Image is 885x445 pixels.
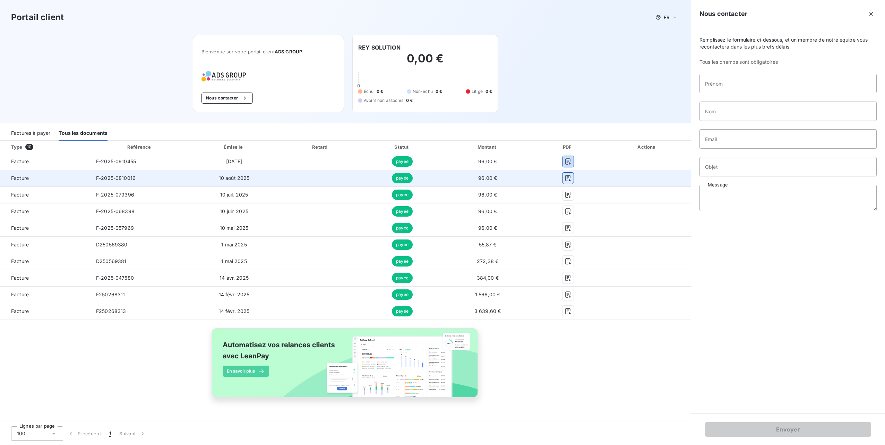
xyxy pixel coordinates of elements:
button: Suivant [115,426,150,441]
span: payée [392,173,413,183]
button: 1 [105,426,115,441]
span: 10 août 2025 [219,175,250,181]
div: Retard [281,143,361,150]
h2: 0,00 € [358,52,492,72]
span: 384,00 € [477,275,499,281]
span: 96,00 € [478,175,497,181]
span: D250569381 [96,258,127,264]
span: F-2025-068398 [96,208,135,214]
span: F250268311 [96,291,125,297]
span: payée [392,256,413,267]
span: Facture [6,291,85,298]
span: 96,00 € [478,225,497,231]
button: Nous contacter [201,93,253,104]
span: 0 € [406,97,413,104]
span: Avoirs non associés [364,97,403,104]
span: payée [392,273,413,283]
span: Facture [6,225,85,232]
div: Montant [444,143,531,150]
span: payée [392,239,413,250]
input: placeholder [699,129,877,149]
span: 14 févr. 2025 [219,308,250,314]
span: 0 € [436,88,442,95]
span: Tous les champs sont obligatoires [699,59,877,66]
span: Échu [364,88,374,95]
span: payée [392,190,413,200]
span: Facture [6,175,85,182]
div: Émise le [190,143,278,150]
div: Tous les documents [59,126,108,141]
div: Factures à payer [11,126,50,141]
input: placeholder [699,102,877,121]
span: Facture [6,241,85,248]
span: F-2025-0910455 [96,158,136,164]
span: Remplissez le formulaire ci-dessous, et un membre de notre équipe vous recontactera dans les plus... [699,36,877,50]
span: 10 [25,144,33,150]
span: 272,38 € [477,258,498,264]
button: Envoyer [705,422,871,437]
span: payée [392,156,413,167]
img: banner [205,324,486,409]
div: Type [7,143,89,150]
span: 1 mai 2025 [221,258,247,264]
span: 14 févr. 2025 [219,291,250,297]
span: Facture [6,274,85,281]
h3: Portail client [11,11,64,24]
span: F250268313 [96,308,126,314]
span: 96,00 € [478,158,497,164]
span: Facture [6,158,85,165]
span: F-2025-057969 [96,225,134,231]
span: F-2025-079396 [96,192,134,198]
span: ADS GROUP [275,49,302,54]
span: payée [392,206,413,217]
span: F-2025-0810016 [96,175,136,181]
span: Facture [6,258,85,265]
span: 96,00 € [478,208,497,214]
span: 1 [109,430,111,437]
span: Facture [6,308,85,315]
span: Bienvenue sur votre portail client . [201,49,335,54]
input: placeholder [699,157,877,176]
span: 3 639,60 € [474,308,501,314]
span: Facture [6,208,85,215]
span: 10 juil. 2025 [220,192,248,198]
div: PDF [534,143,602,150]
div: Statut [363,143,441,150]
div: Actions [605,143,689,150]
h5: Nous contacter [699,9,747,19]
span: 0 [357,83,360,88]
span: 55,87 € [479,242,497,247]
span: payée [392,306,413,316]
span: 10 juin 2025 [220,208,248,214]
span: Litige [472,88,483,95]
span: 10 mai 2025 [220,225,249,231]
span: FR [664,15,669,20]
img: Company logo [201,71,246,81]
div: Référence [127,144,151,150]
span: 0 € [377,88,383,95]
span: [DATE] [226,158,242,164]
span: D250569380 [96,242,128,247]
span: F-2025-047580 [96,275,134,281]
span: payée [392,289,413,300]
button: Précédent [63,426,105,441]
span: Facture [6,191,85,198]
span: 1 mai 2025 [221,242,247,247]
span: 96,00 € [478,192,497,198]
span: 0 € [486,88,492,95]
span: 100 [17,430,25,437]
span: payée [392,223,413,233]
h6: REY SOLUTION [358,43,401,52]
span: 14 avr. 2025 [220,275,249,281]
input: placeholder [699,74,877,93]
span: 1 566,00 € [475,291,500,297]
span: Non-échu [413,88,433,95]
